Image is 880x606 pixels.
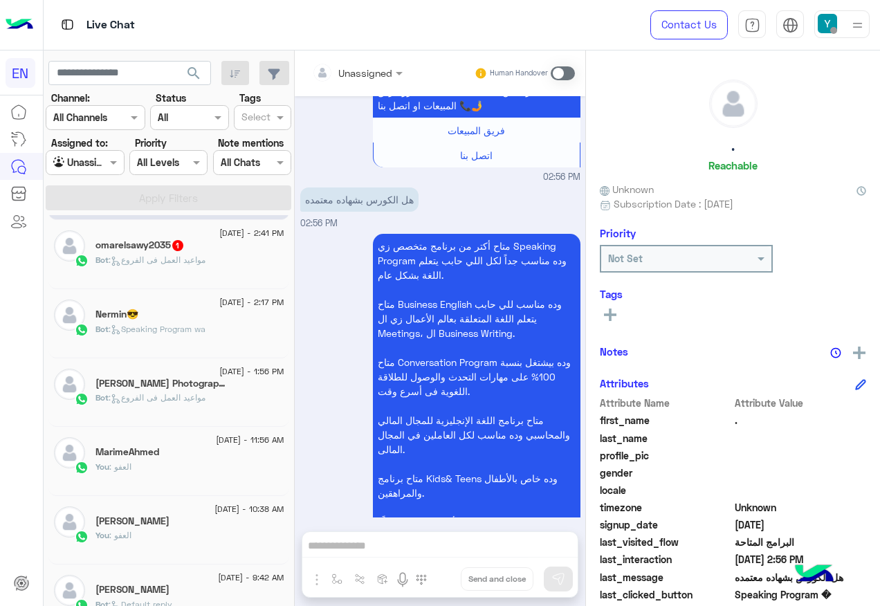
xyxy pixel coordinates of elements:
[738,10,766,39] a: tab
[95,392,109,403] span: Bot
[614,196,733,211] span: Subscription Date : [DATE]
[600,552,732,567] span: last_interaction
[95,461,109,472] span: You
[95,255,109,265] span: Bot
[461,567,533,591] button: Send and close
[600,570,732,585] span: last_message
[239,109,271,127] div: Select
[600,517,732,532] span: signup_date
[54,230,85,261] img: defaultAdmin.png
[109,461,131,472] span: العفو
[219,296,284,309] span: [DATE] - 2:17 PM
[109,324,205,334] span: : Speaking Program wa
[600,483,732,497] span: locale
[75,392,89,406] img: WhatsApp
[46,185,291,210] button: Apply Filters
[735,396,867,410] span: Attribute Value
[600,396,732,410] span: Attribute Name
[735,500,867,515] span: Unknown
[6,58,35,88] div: EN
[54,437,85,468] img: defaultAdmin.png
[185,65,202,82] span: search
[735,587,867,602] span: Speaking Program �
[600,535,732,549] span: last_visited_flow
[51,136,108,150] label: Assigned to:
[172,240,183,251] span: 1
[75,254,89,268] img: WhatsApp
[600,413,732,428] span: first_name
[156,91,186,105] label: Status
[300,218,338,228] span: 02:56 PM
[54,300,85,331] img: defaultAdmin.png
[782,17,798,33] img: tab
[849,17,866,34] img: profile
[600,431,732,446] span: last_name
[300,187,419,212] p: 17/8/2025, 2:56 PM
[109,392,205,403] span: : مواعيد العمل فى الفروع
[731,138,735,154] h5: .
[830,347,841,358] img: notes
[95,515,169,527] h5: Sandra Shenouda
[600,500,732,515] span: timezone
[790,551,838,599] img: hulul-logo.png
[735,413,867,428] span: .
[75,530,89,544] img: WhatsApp
[239,91,261,105] label: Tags
[744,17,760,33] img: tab
[735,517,867,532] span: 2025-08-17T11:43:37.007Z
[600,288,866,300] h6: Tags
[600,182,654,196] span: Unknown
[95,378,228,389] h5: Eslam Mohamad Photography
[218,136,284,150] label: Note mentions
[735,466,867,480] span: null
[135,136,167,150] label: Priority
[219,365,284,378] span: [DATE] - 1:56 PM
[600,227,636,239] h6: Priority
[373,234,580,534] p: 17/8/2025, 2:56 PM
[708,159,758,172] h6: Reachable
[95,309,138,320] h5: Nermin😎
[75,323,89,337] img: WhatsApp
[219,227,284,239] span: [DATE] - 2:41 PM
[853,347,865,359] img: add
[490,68,548,79] small: Human Handover
[460,149,493,161] span: اتصل بنا
[735,552,867,567] span: 2025-08-17T11:56:53.151Z
[86,16,135,35] p: Live Chat
[600,466,732,480] span: gender
[95,324,109,334] span: Bot
[177,61,211,91] button: search
[818,14,837,33] img: userImage
[109,530,131,540] span: العفو
[75,461,89,475] img: WhatsApp
[710,80,757,127] img: defaultAdmin.png
[543,171,580,184] span: 02:56 PM
[95,446,159,458] h5: MarimeAhmed
[735,483,867,497] span: null
[600,587,732,602] span: last_clicked_button
[95,530,109,540] span: You
[216,434,284,446] span: [DATE] - 11:56 AM
[600,345,628,358] h6: Notes
[95,239,185,251] h5: omarelsawy2035
[54,369,85,400] img: defaultAdmin.png
[214,503,284,515] span: [DATE] - 10:38 AM
[600,448,732,463] span: profile_pic
[51,91,90,105] label: Channel:
[600,377,649,389] h6: Attributes
[95,584,169,596] h5: Muhammed Gamal
[54,506,85,538] img: defaultAdmin.png
[59,16,76,33] img: tab
[6,10,33,39] img: Logo
[448,125,505,136] span: فريق المبيعات
[735,535,867,549] span: البرامج المتاحة
[735,570,867,585] span: هل الكورس بشهاده معتمده
[109,255,205,265] span: : مواعيد العمل فى الفروع
[54,575,85,606] img: defaultAdmin.png
[218,571,284,584] span: [DATE] - 9:42 AM
[650,10,728,39] a: Contact Us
